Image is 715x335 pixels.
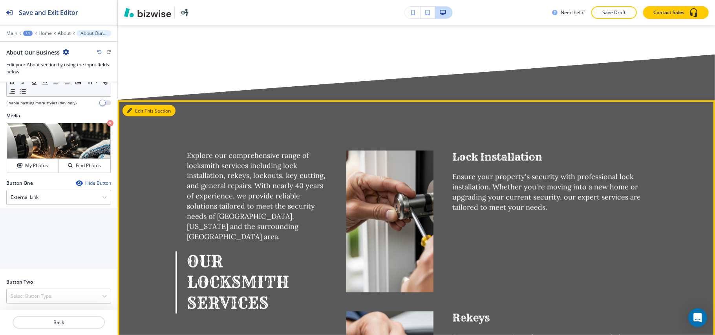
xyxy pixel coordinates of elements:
h4: My Photos [25,162,48,169]
button: Back [13,316,105,329]
h2: Save and Exit Editor [19,8,78,17]
p: Explore our comprehensive range of locksmith services including lock installation, rekeys, lockou... [187,151,327,242]
h3: Our Locksmith Services [187,251,327,314]
p: Ensure your property's security with professional lock installation. Whether you're moving into a... [452,172,646,213]
button: Home [38,31,52,36]
button: +1 [23,31,33,36]
div: Open Intercom Messenger [688,308,707,327]
div: My PhotosFind Photos [6,122,111,173]
button: Save Draft [591,6,637,19]
img: Lock Installation [346,151,433,293]
h4: External Link [11,194,38,201]
button: Main [6,31,17,36]
h2: About Our Business [6,48,60,56]
h4: Find Photos [76,162,101,169]
h2: Media [6,112,111,119]
p: About Our Business [80,31,107,36]
h2: Button Two [6,279,33,286]
button: About Our Business [77,30,111,36]
h3: Edit your About section by using the input fields below [6,61,111,75]
h4: Enable pasting more styles (dev only) [6,100,77,106]
img: Bizwise Logo [124,8,171,17]
button: Edit This Section [123,105,176,117]
button: About [58,31,71,36]
p: Contact Sales [653,9,684,16]
h5: Rekeys [452,311,646,325]
button: Contact Sales [643,6,709,19]
h3: Need help? [561,9,585,16]
h4: Select Button Type [11,293,51,300]
p: Save Draft [602,9,627,16]
button: My Photos [7,159,59,173]
button: Find Photos [59,159,110,173]
img: Your Logo [178,6,191,19]
h2: Button One [6,180,33,187]
p: Back [13,319,104,326]
h5: Lock Installation [452,151,646,164]
button: Hide Button [76,180,111,186]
